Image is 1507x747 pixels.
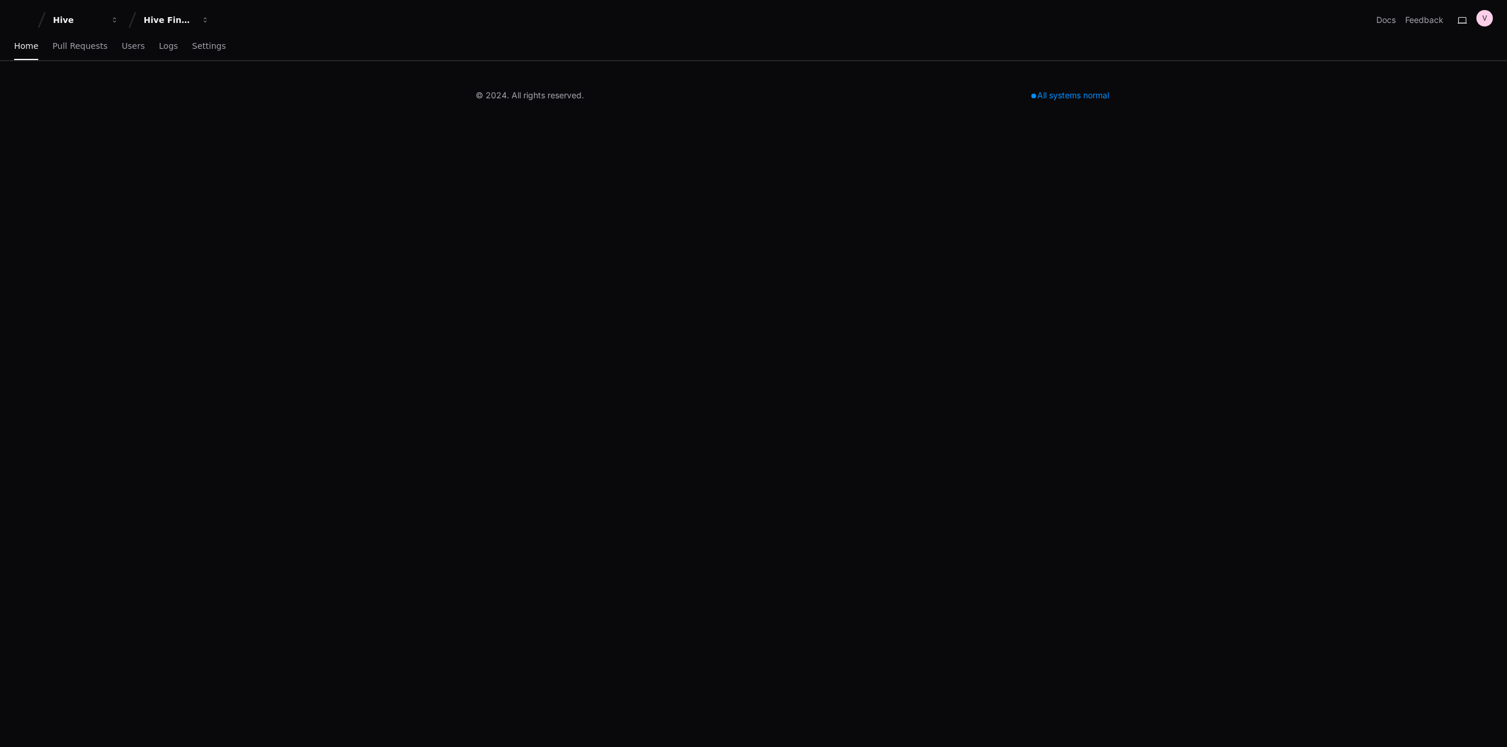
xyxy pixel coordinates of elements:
[1024,87,1116,104] div: All systems normal
[159,42,178,49] span: Logs
[14,42,38,49] span: Home
[192,42,225,49] span: Settings
[52,33,107,60] a: Pull Requests
[192,33,225,60] a: Settings
[144,14,194,26] div: Hive Financial Systems
[14,33,38,60] a: Home
[122,33,145,60] a: Users
[53,14,104,26] div: Hive
[1482,14,1487,23] h1: V
[48,9,124,31] button: Hive
[1405,14,1443,26] button: Feedback
[52,42,107,49] span: Pull Requests
[159,33,178,60] a: Logs
[1376,14,1396,26] a: Docs
[139,9,214,31] button: Hive Financial Systems
[476,89,584,101] div: © 2024. All rights reserved.
[122,42,145,49] span: Users
[1476,10,1493,26] button: V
